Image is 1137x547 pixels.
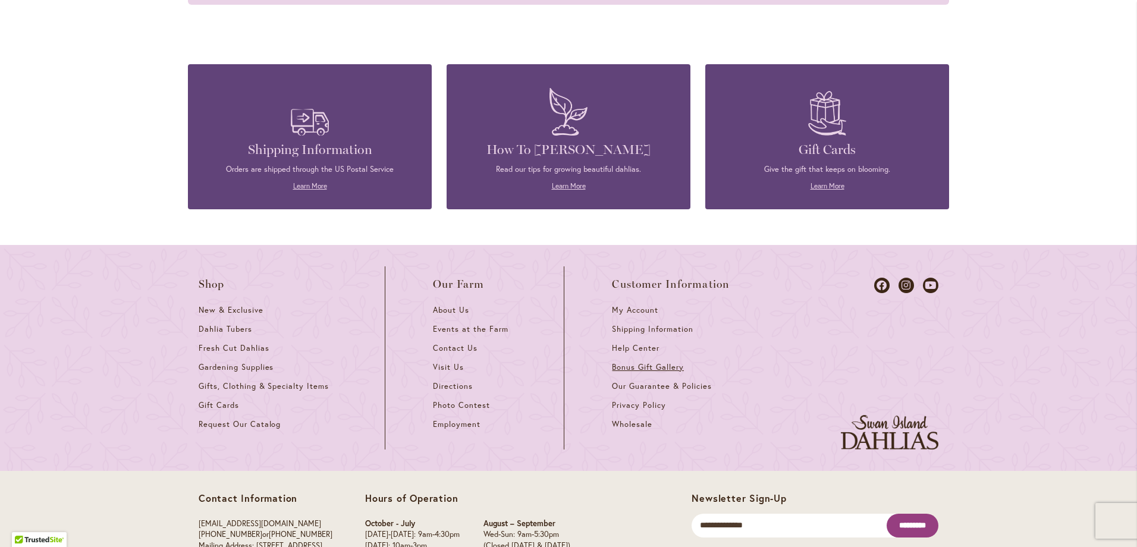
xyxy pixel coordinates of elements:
[612,305,658,315] span: My Account
[199,400,239,410] span: Gift Cards
[199,305,263,315] span: New & Exclusive
[612,381,711,391] span: Our Guarantee & Policies
[612,278,730,290] span: Customer Information
[206,164,414,175] p: Orders are shipped through the US Postal Service
[811,181,844,190] a: Learn More
[199,324,252,334] span: Dahlia Tubers
[199,381,329,391] span: Gifts, Clothing & Specialty Items
[199,343,269,353] span: Fresh Cut Dahlias
[612,419,652,429] span: Wholesale
[433,381,473,391] span: Directions
[433,305,469,315] span: About Us
[199,278,225,290] span: Shop
[433,324,508,334] span: Events at the Farm
[293,181,327,190] a: Learn More
[464,142,673,158] h4: How To [PERSON_NAME]
[612,400,666,410] span: Privacy Policy
[692,492,786,504] span: Newsletter Sign-Up
[874,278,890,293] a: Dahlias on Facebook
[552,181,586,190] a: Learn More
[365,492,570,504] p: Hours of Operation
[433,343,478,353] span: Contact Us
[199,362,274,372] span: Gardening Supplies
[612,362,683,372] span: Bonus Gift Gallery
[612,324,693,334] span: Shipping Information
[464,164,673,175] p: Read our tips for growing beautiful dahlias.
[433,400,490,410] span: Photo Contest
[199,492,332,504] p: Contact Information
[723,164,931,175] p: Give the gift that keeps on blooming.
[723,142,931,158] h4: Gift Cards
[199,419,281,429] span: Request Our Catalog
[612,343,659,353] span: Help Center
[433,278,484,290] span: Our Farm
[433,362,464,372] span: Visit Us
[899,278,914,293] a: Dahlias on Instagram
[923,278,938,293] a: Dahlias on Youtube
[433,419,480,429] span: Employment
[206,142,414,158] h4: Shipping Information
